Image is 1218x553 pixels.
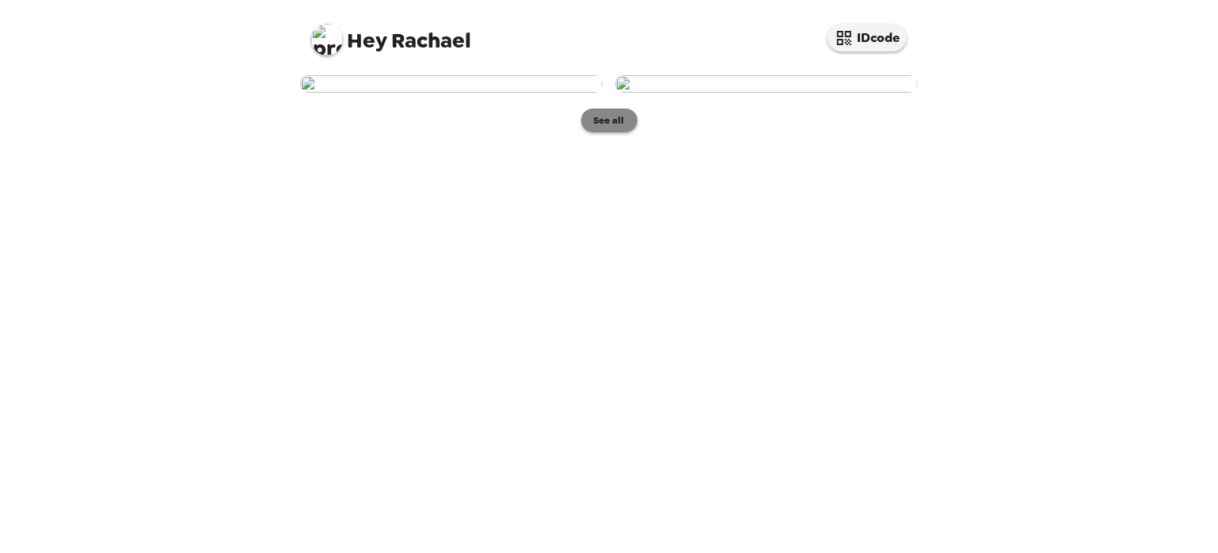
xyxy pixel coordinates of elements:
span: Hey [347,26,386,55]
button: IDcode [828,24,907,51]
img: user-276034 [615,75,918,93]
img: user-276225 [300,75,603,93]
span: Rachael [311,16,471,51]
img: profile pic [311,24,343,55]
button: See all [581,109,638,132]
